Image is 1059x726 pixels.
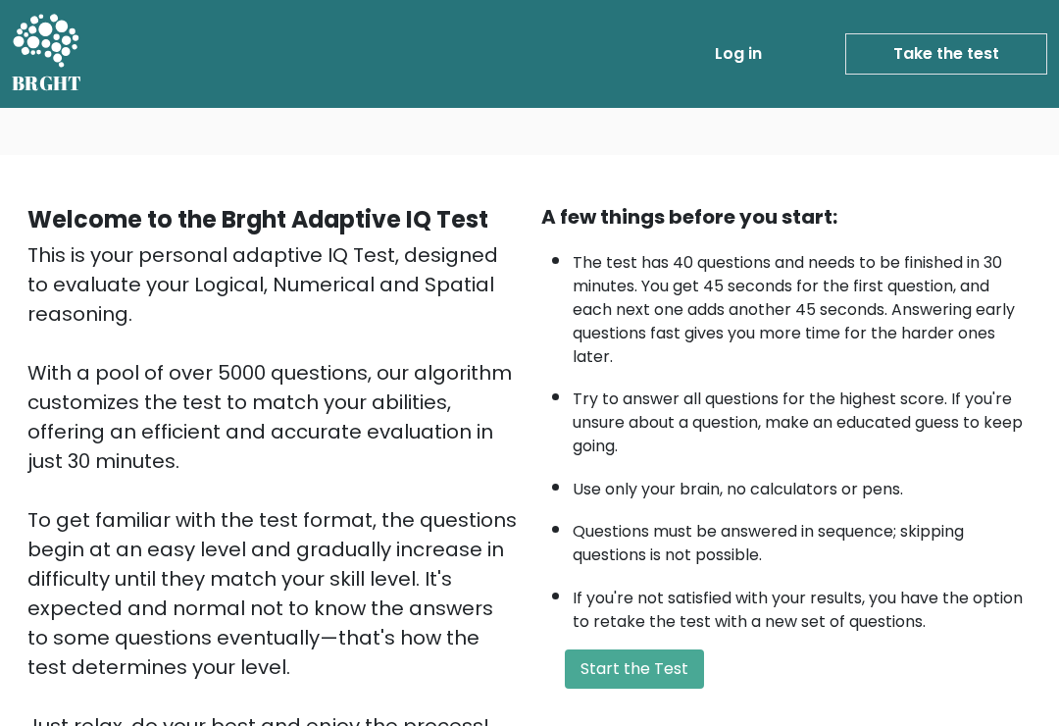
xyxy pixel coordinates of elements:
[541,202,1032,232] div: A few things before you start:
[573,468,1032,501] li: Use only your brain, no calculators or pens.
[573,510,1032,567] li: Questions must be answered in sequence; skipping questions is not possible.
[573,378,1032,458] li: Try to answer all questions for the highest score. If you're unsure about a question, make an edu...
[573,241,1032,369] li: The test has 40 questions and needs to be finished in 30 minutes. You get 45 seconds for the firs...
[12,8,82,100] a: BRGHT
[573,577,1032,634] li: If you're not satisfied with your results, you have the option to retake the test with a new set ...
[565,649,704,689] button: Start the Test
[27,203,488,235] b: Welcome to the Brght Adaptive IQ Test
[12,72,82,95] h5: BRGHT
[845,33,1047,75] a: Take the test
[707,34,770,74] a: Log in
